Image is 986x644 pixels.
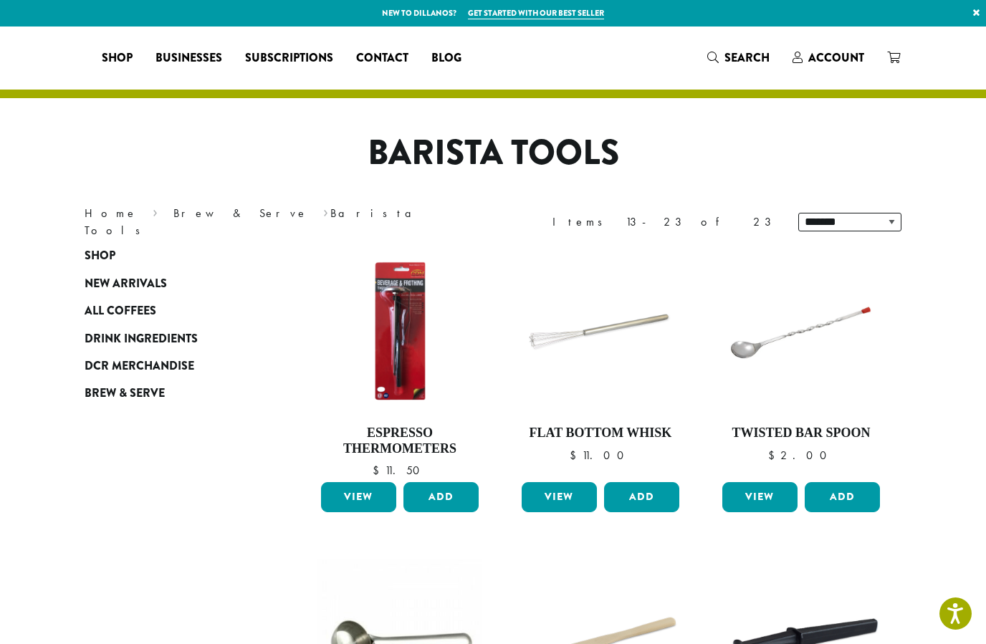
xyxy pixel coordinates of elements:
h4: Espresso Thermometers [317,426,482,456]
a: DCR Merchandise [85,352,257,380]
span: All Coffees [85,302,156,320]
a: All Coffees [85,297,257,325]
span: Search [724,49,770,66]
span: › [153,200,158,222]
span: $ [768,448,780,463]
button: Add [604,482,679,512]
bdi: 11.50 [373,463,426,478]
a: View [522,482,597,512]
nav: Breadcrumb [85,205,472,239]
h4: Flat Bottom Whisk [518,426,683,441]
span: $ [373,463,385,478]
span: Account [808,49,864,66]
a: Search [696,46,781,69]
a: Twisted Bar Spoon $2.00 [719,249,884,476]
a: Get started with our best seller [468,7,604,19]
span: Contact [356,49,408,67]
a: Home [85,206,138,221]
span: Businesses [155,49,222,67]
a: Brew & Serve [173,206,308,221]
span: $ [570,448,582,463]
span: DCR Merchandise [85,357,194,375]
span: Subscriptions [245,49,333,67]
span: Brew & Serve [85,385,165,403]
bdi: 11.00 [570,448,631,463]
a: Espresso Thermometers $11.50 [317,249,482,476]
a: Drink Ingredients [85,325,257,352]
bdi: 2.00 [768,448,833,463]
a: Brew & Serve [85,380,257,407]
a: View [722,482,798,512]
button: Add [805,482,880,512]
span: New Arrivals [85,275,167,293]
span: Blog [431,49,461,67]
img: DP1143.01-002.png [518,249,683,414]
a: Flat Bottom Whisk $11.00 [518,249,683,476]
h4: Twisted Bar Spoon [719,426,884,441]
button: Add [403,482,479,512]
img: BeverageFrothingThermometer_LG-300x300.png [317,249,482,414]
span: Drink Ingredients [85,330,198,348]
span: Shop [85,247,115,265]
span: › [323,200,328,222]
div: Items 13-23 of 23 [552,213,777,231]
a: Shop [85,242,257,269]
span: Shop [102,49,133,67]
a: Shop [90,47,144,69]
a: View [321,482,396,512]
a: New Arrivals [85,270,257,297]
img: DP1139.01-002.png [719,249,884,414]
h1: Barista Tools [74,133,912,174]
